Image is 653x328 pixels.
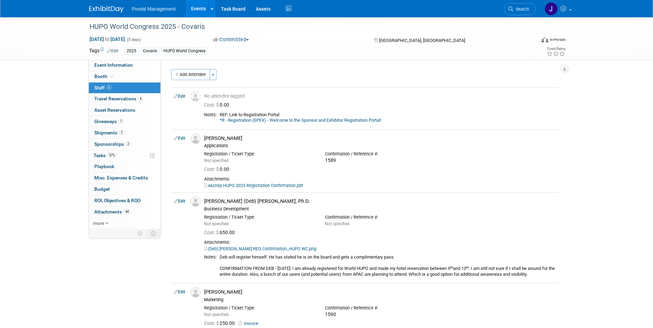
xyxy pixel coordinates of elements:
span: Cost: $ [204,102,220,108]
span: Sponsorships [94,141,131,147]
div: Marketing [204,297,556,303]
span: Not specified [204,221,229,226]
span: 57% [107,153,117,158]
div: Notes: [204,112,217,118]
img: Unassigned-User-Icon.png [190,91,201,102]
a: *R - Registration (SPEX) - Welcome to the Sponsor and Exhibitor Registration Portal! [220,118,381,123]
a: Budget [89,184,160,195]
span: 250.00 [204,320,238,326]
span: 2 [119,130,124,135]
span: Not specified [204,158,229,163]
div: REF: Link to Registration Portal: [220,112,556,123]
a: Playbook [89,161,160,172]
sup: th [466,265,469,269]
span: [GEOGRAPHIC_DATA], [GEOGRAPHIC_DATA] [379,38,465,43]
span: Cost: $ [204,320,220,326]
span: Staff [94,85,112,90]
a: Event Information [89,60,160,71]
a: more [89,218,160,229]
div: Registration / Ticket Type: [204,305,315,311]
a: Travel Reservations4 [89,94,160,105]
span: Budget [94,186,110,192]
div: Deb will register himself. He has stated he is on the board and gets a complimentary pass. CONFIR... [220,254,556,277]
a: Invoice [239,321,261,326]
span: Cost: $ [204,166,220,172]
span: Not specified [204,312,229,317]
span: Tasks [94,153,117,158]
div: Attachments: [204,240,556,245]
div: Attachments: [204,176,556,182]
a: Edit [174,289,185,294]
span: Not specified [325,221,349,226]
a: Sponsorships2 [89,139,160,150]
a: Attachments44 [89,207,160,218]
td: Tags [89,47,118,55]
span: 1 [118,119,124,124]
sup: th [450,265,453,269]
div: Registration / Ticket Type: [204,215,315,220]
span: 2 [126,141,131,146]
span: 44 [124,209,130,214]
a: Asset Reservations [89,105,160,116]
div: Event Format [495,36,566,46]
a: Edit [107,48,118,53]
span: Pivotal Management [132,6,176,12]
img: Format-Inperson.png [541,37,548,42]
span: Search [513,7,529,12]
span: [DATE] [DATE] [89,36,125,42]
img: Associate-Profile-5.png [190,133,201,144]
span: Shipments [94,130,124,135]
div: 1589 [325,157,435,164]
span: to [104,36,110,42]
td: Personalize Event Tab Strip [135,229,147,238]
span: Giveaways [94,119,124,124]
span: ROI, Objectives & ROO [94,198,140,203]
span: Misc. Expenses & Credits [94,175,148,181]
span: 6 [106,85,112,90]
a: Booth [89,71,160,82]
img: Associate-Profile-5.png [190,287,201,297]
img: ExhibitDay [89,6,124,13]
a: (Deb) [PERSON_NAME] REG confirmation_HUPO WC.png [204,246,316,251]
div: Notes: [204,254,217,260]
div: Business Development [204,206,556,212]
a: Tasks57% [89,150,160,161]
span: 4 [138,96,143,101]
div: Event Rating [547,47,565,51]
a: Staff6 [89,83,160,94]
img: Associate-Profile-5.png [190,196,201,207]
div: [PERSON_NAME] [204,289,556,295]
span: Playbook [94,164,114,169]
div: In-Person [549,37,566,42]
span: Travel Reservations [94,96,143,101]
span: 0.00 [204,102,232,108]
div: [PERSON_NAME] (Deb) [PERSON_NAME], Ph.D. [204,198,556,205]
span: more [93,220,104,226]
span: Cost: $ [204,230,220,235]
a: Shipments2 [89,128,160,139]
span: Booth [94,74,115,79]
div: Confirmation / Reference #: [325,215,435,220]
span: Asset Reservations [94,107,135,113]
span: 650.00 [204,230,238,235]
div: 2025 [125,47,138,55]
button: Add Attendee [171,69,210,80]
div: 1590 [325,311,435,318]
span: 0.00 [204,166,232,172]
a: Edit [174,136,185,141]
div: Registration / Ticket Type: [204,151,315,157]
a: Misc. Expenses & Credits [89,173,160,184]
a: ROI, Objectives & ROO [89,195,160,206]
td: Toggle Event Tabs [146,229,160,238]
a: Akshay HUPO 2025 Registration Confirmation.pdf [204,183,303,188]
a: Edit [174,94,185,99]
div: HUPO World Congress 2025 - Covaris [87,21,525,33]
div: [PERSON_NAME] [204,135,556,142]
span: Attachments [94,209,130,215]
i: Booth reservation complete [110,74,114,78]
img: Jessica Gatton [545,2,558,15]
a: Search [504,3,536,15]
div: Applications [204,143,556,149]
div: Confirmation / Reference #: [325,151,435,157]
a: Giveaways1 [89,116,160,127]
